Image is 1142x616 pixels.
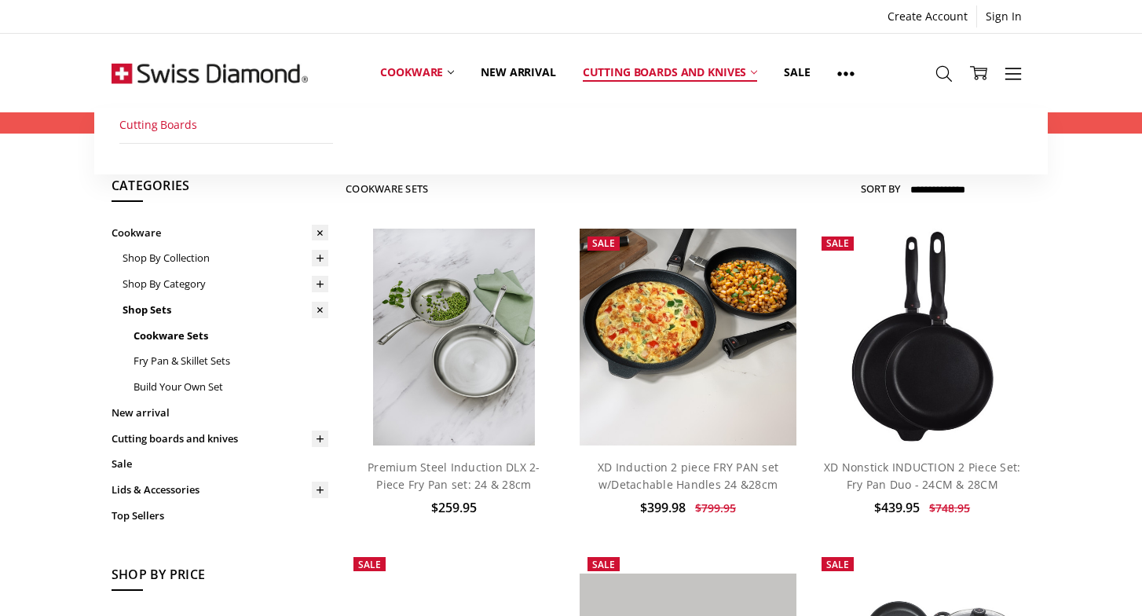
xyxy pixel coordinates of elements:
label: Sort By [861,176,900,201]
a: Sign In [977,5,1030,27]
h5: Shop By Price [112,565,328,592]
a: XD Nonstick INDUCTION 2 Piece Set: Fry Pan Duo - 24CM & 28CM [824,460,1021,492]
a: Fry Pan & Skillet Sets [134,348,328,374]
h1: Cookware Sets [346,182,428,195]
span: Sale [826,558,849,571]
a: Build Your Own Set [134,374,328,400]
a: XD Induction 2 piece FRY PAN set w/Detachable Handles 24 &28cm [598,460,778,492]
a: Cutting boards and knives [112,426,328,452]
a: Lids & Accessories [112,477,328,503]
a: Premium steel DLX 2pc fry pan set (28 and 24cm) life style shot [346,229,562,445]
a: Shop Sets [123,297,328,323]
span: $799.95 [695,500,736,515]
span: Sale [358,558,381,571]
a: Cookware [367,38,467,108]
span: Sale [826,236,849,250]
a: Top Sellers [112,503,328,529]
a: Cookware Sets [134,323,328,349]
a: New arrival [112,400,328,426]
img: Premium steel DLX 2pc fry pan set (28 and 24cm) life style shot [373,229,536,445]
a: Show All [824,38,868,108]
a: Sale [770,38,823,108]
a: Cutting boards and knives [569,38,771,108]
span: $259.95 [431,499,477,516]
a: New arrival [467,38,569,108]
span: Sale [592,558,615,571]
a: Cookware [112,220,328,246]
a: Premium Steel Induction DLX 2-Piece Fry Pan set: 24 & 28cm [368,460,540,492]
span: $399.98 [640,499,686,516]
img: XD Induction 2 piece FRY PAN set w/Detachable Handles 24 &28cm [580,229,796,445]
span: $439.95 [874,499,920,516]
a: Shop By Collection [123,245,328,271]
span: $748.95 [929,500,970,515]
a: Create Account [879,5,976,27]
a: Sale [112,451,328,477]
a: XD Nonstick INDUCTION 2 Piece Set: Fry Pan Duo - 24CM & 28CM [814,229,1030,445]
h5: Categories [112,176,328,203]
img: Free Shipping On Every Order [112,34,308,112]
span: Sale [592,236,615,250]
a: Shop By Category [123,271,328,297]
img: XD Nonstick INDUCTION 2 Piece Set: Fry Pan Duo - 24CM & 28CM [847,229,997,445]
